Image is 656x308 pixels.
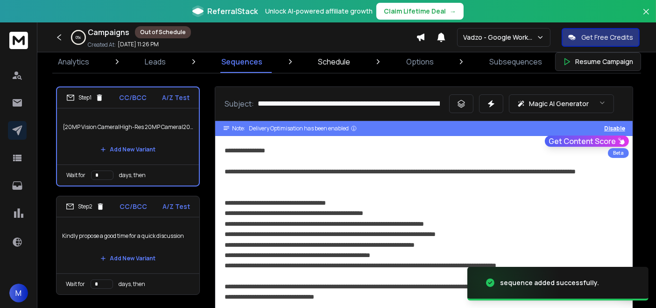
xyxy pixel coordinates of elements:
a: Subsequences [484,50,548,73]
p: CC/BCC [119,93,147,102]
p: 0 % [76,35,81,40]
button: Add New Variant [93,249,163,268]
div: Out of Schedule [135,26,191,38]
p: days, then [119,280,145,288]
div: Step 1 [66,93,104,102]
p: Unlock AI-powered affiliate growth [265,7,373,16]
button: Disable [604,125,625,132]
button: Resume Campaign [555,52,641,71]
button: Close banner [640,6,652,28]
h1: Campaigns [88,27,129,38]
div: Delivery Optimisation has been enabled [249,125,357,132]
a: Analytics [52,50,95,73]
p: Created At: [88,41,116,49]
div: sequence added successfully. [500,278,599,287]
button: Get Free Credits [562,28,640,47]
span: Note: [232,125,245,132]
span: ReferralStack [207,6,258,17]
p: Subject: [225,98,254,109]
div: Step 2 [66,202,105,211]
p: Sequences [221,56,262,67]
span: → [450,7,456,16]
button: Claim Lifetime Deal→ [376,3,464,20]
a: Leads [139,50,171,73]
button: M [9,284,28,302]
li: Step1CC/BCCA/Z Test{20MP Vision Camera|High-Res 20MP Camera|20MP Camera} with Python SDKAdd New V... [56,86,200,186]
p: Wait for [66,172,85,179]
p: days, then [119,172,146,179]
a: Sequences [216,50,268,73]
p: Schedule [318,56,351,67]
a: Options [401,50,439,73]
a: Schedule [313,50,356,73]
div: Beta [608,148,629,158]
p: Vadzo - Google Workspace [463,33,536,42]
button: Magic AI Generator [509,94,614,113]
p: [DATE] 11:26 PM [118,41,159,48]
p: A/Z Test [162,93,190,102]
p: Options [406,56,434,67]
p: Kindly propose a good time for a quick discussion [62,223,194,249]
p: Analytics [58,56,89,67]
p: Leads [145,56,166,67]
li: Step2CC/BCCA/Z TestKindly propose a good time for a quick discussionAdd New VariantWait fordays, ... [56,196,200,295]
button: Get Content Score [545,136,629,147]
p: {20MP Vision Camera|High-Res 20MP Camera|20MP Camera} with Python SDK [63,114,193,140]
p: CC/BCC [120,202,148,211]
p: Magic AI Generator [529,99,589,108]
p: Wait for [66,280,85,288]
button: Add New Variant [93,140,163,159]
p: Get Free Credits [581,33,633,42]
p: A/Z Test [162,202,190,211]
p: Subsequences [489,56,542,67]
